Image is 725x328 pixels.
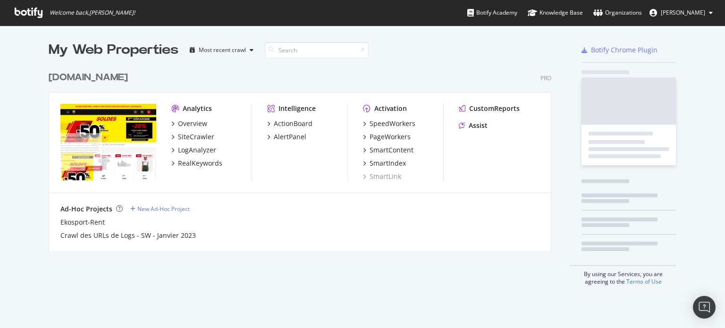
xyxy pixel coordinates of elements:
[137,205,190,213] div: New Ad-Hoc Project
[50,9,135,17] span: Welcome back, [PERSON_NAME] !
[642,5,720,20] button: [PERSON_NAME]
[459,104,520,113] a: CustomReports
[363,132,411,142] a: PageWorkers
[370,145,413,155] div: SmartContent
[693,296,716,319] div: Open Intercom Messenger
[363,145,413,155] a: SmartContent
[528,8,583,17] div: Knowledge Base
[626,278,662,286] a: Terms of Use
[374,104,407,113] div: Activation
[178,132,214,142] div: SiteCrawler
[199,47,246,53] div: Most recent crawl
[265,42,369,59] input: Search
[370,132,411,142] div: PageWorkers
[60,104,156,180] img: sport2000.fr
[591,45,658,55] div: Botify Chrome Plugin
[171,159,222,168] a: RealKeywords
[49,59,559,251] div: grid
[459,121,488,130] a: Assist
[171,119,207,128] a: Overview
[49,41,178,59] div: My Web Properties
[363,172,401,181] a: SmartLink
[469,104,520,113] div: CustomReports
[274,119,312,128] div: ActionBoard
[60,204,112,214] div: Ad-Hoc Projects
[183,104,212,113] div: Analytics
[60,218,105,227] a: Ekosport-Rent
[370,119,415,128] div: SpeedWorkers
[178,119,207,128] div: Overview
[171,132,214,142] a: SiteCrawler
[274,132,306,142] div: AlertPanel
[49,71,128,84] div: [DOMAIN_NAME]
[469,121,488,130] div: Assist
[267,119,312,128] a: ActionBoard
[178,159,222,168] div: RealKeywords
[171,145,216,155] a: LogAnalyzer
[178,145,216,155] div: LogAnalyzer
[49,71,132,84] a: [DOMAIN_NAME]
[278,104,316,113] div: Intelligence
[370,159,406,168] div: SmartIndex
[60,231,196,240] a: Crawl des URLs de Logs - SW - Janvier 2023
[467,8,517,17] div: Botify Academy
[582,45,658,55] a: Botify Chrome Plugin
[661,8,705,17] span: Kiszlo David
[363,159,406,168] a: SmartIndex
[570,265,676,286] div: By using our Services, you are agreeing to the
[130,205,190,213] a: New Ad-Hoc Project
[267,132,306,142] a: AlertPanel
[540,74,551,82] div: Pro
[186,42,257,58] button: Most recent crawl
[363,119,415,128] a: SpeedWorkers
[593,8,642,17] div: Organizations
